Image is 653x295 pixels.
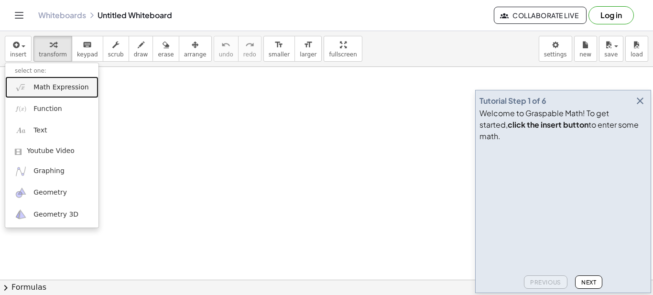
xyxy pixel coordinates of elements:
span: load [631,51,643,58]
button: Collaborate Live [494,7,587,24]
span: Function [33,104,62,114]
a: Geometry [5,182,98,204]
i: undo [221,39,230,51]
a: Text [5,120,98,142]
span: larger [300,51,316,58]
button: settings [539,36,572,62]
button: format_sizesmaller [263,36,295,62]
button: format_sizelarger [294,36,322,62]
button: Next [575,275,602,289]
button: transform [33,36,72,62]
a: Graphing [5,161,98,182]
span: save [604,51,618,58]
a: Youtube Video [5,142,98,161]
button: keyboardkeypad [72,36,103,62]
span: Graphing [33,166,65,176]
button: undoundo [214,36,239,62]
button: load [625,36,648,62]
button: scrub [103,36,129,62]
span: Next [581,279,596,286]
i: format_size [274,39,283,51]
button: draw [129,36,153,62]
span: transform [39,51,67,58]
i: format_size [304,39,313,51]
span: Collaborate Live [502,11,578,20]
button: fullscreen [324,36,362,62]
img: sqrt_x.png [15,81,27,93]
span: fullscreen [329,51,357,58]
span: arrange [184,51,207,58]
img: f_x.png [15,103,27,115]
div: Welcome to Graspable Math! To get started, to enter some math. [479,108,647,142]
span: keypad [77,51,98,58]
img: Aa.png [15,125,27,137]
button: Log in [588,6,634,24]
div: Tutorial Step 1 of 6 [479,95,546,107]
li: select one: [5,66,98,76]
button: new [574,36,597,62]
button: insert [5,36,32,62]
button: save [599,36,623,62]
span: Geometry 3D [33,210,78,219]
span: insert [10,51,26,58]
a: Geometry 3D [5,204,98,225]
span: smaller [269,51,290,58]
a: Math Expression [5,76,98,98]
span: redo [243,51,256,58]
img: ggb-graphing.svg [15,165,27,177]
img: ggb-3d.svg [15,208,27,220]
a: Function [5,98,98,120]
button: erase [152,36,179,62]
span: settings [544,51,567,58]
span: Math Expression [33,83,88,92]
i: redo [245,39,254,51]
span: Youtube Video [27,146,75,156]
img: ggb-geometry.svg [15,187,27,199]
span: scrub [108,51,124,58]
span: erase [158,51,174,58]
b: click the insert button [508,120,588,130]
span: Geometry [33,188,67,197]
a: Whiteboards [38,11,86,20]
span: new [579,51,591,58]
button: redoredo [238,36,261,62]
span: Text [33,126,47,135]
button: Toggle navigation [11,8,27,23]
span: draw [134,51,148,58]
span: undo [219,51,233,58]
i: keyboard [83,39,92,51]
button: arrange [179,36,212,62]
